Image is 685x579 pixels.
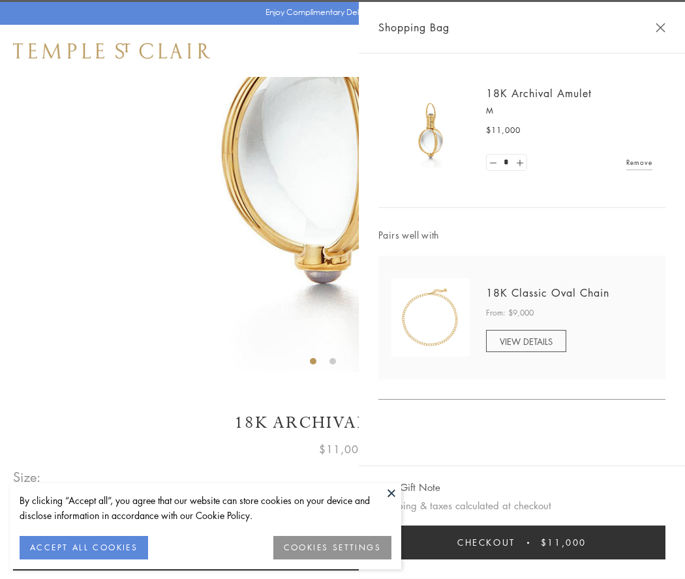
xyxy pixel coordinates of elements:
[486,286,609,300] a: 18K Classic Oval Chain
[378,228,665,243] span: Pairs well with
[20,536,148,559] button: ACCEPT ALL COOKIES
[486,330,566,352] a: VIEW DETAILS
[378,526,665,559] button: Checkout $11,000
[391,91,470,170] img: 18K Archival Amulet
[378,19,449,36] span: Shopping Bag
[541,535,586,550] span: $11,000
[13,411,672,434] h1: 18K Archival Amulet
[513,155,526,171] a: Set quantity to 2
[378,479,440,496] button: Add Gift Note
[486,124,521,137] span: $11,000
[391,278,470,357] img: N88865-OV18
[273,536,391,559] button: COOKIES SETTINGS
[486,306,534,319] span: From: $9,000
[500,335,553,348] span: VIEW DETAILS
[457,535,515,550] span: Checkout
[266,6,414,19] p: Enjoy Complimentary Delivery & Returns
[378,497,665,514] p: Shipping & taxes calculated at checkout
[656,23,665,33] button: Close Shopping Bag
[13,466,42,488] span: Size:
[626,155,652,170] a: Remove
[486,104,652,117] p: M
[487,155,500,171] a: Set quantity to 0
[486,86,592,100] a: 18K Archival Amulet
[319,441,366,458] span: $11,000
[13,43,210,59] img: Temple St. Clair
[20,493,391,523] div: By clicking “Accept all”, you agree that our website can store cookies on your device and disclos...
